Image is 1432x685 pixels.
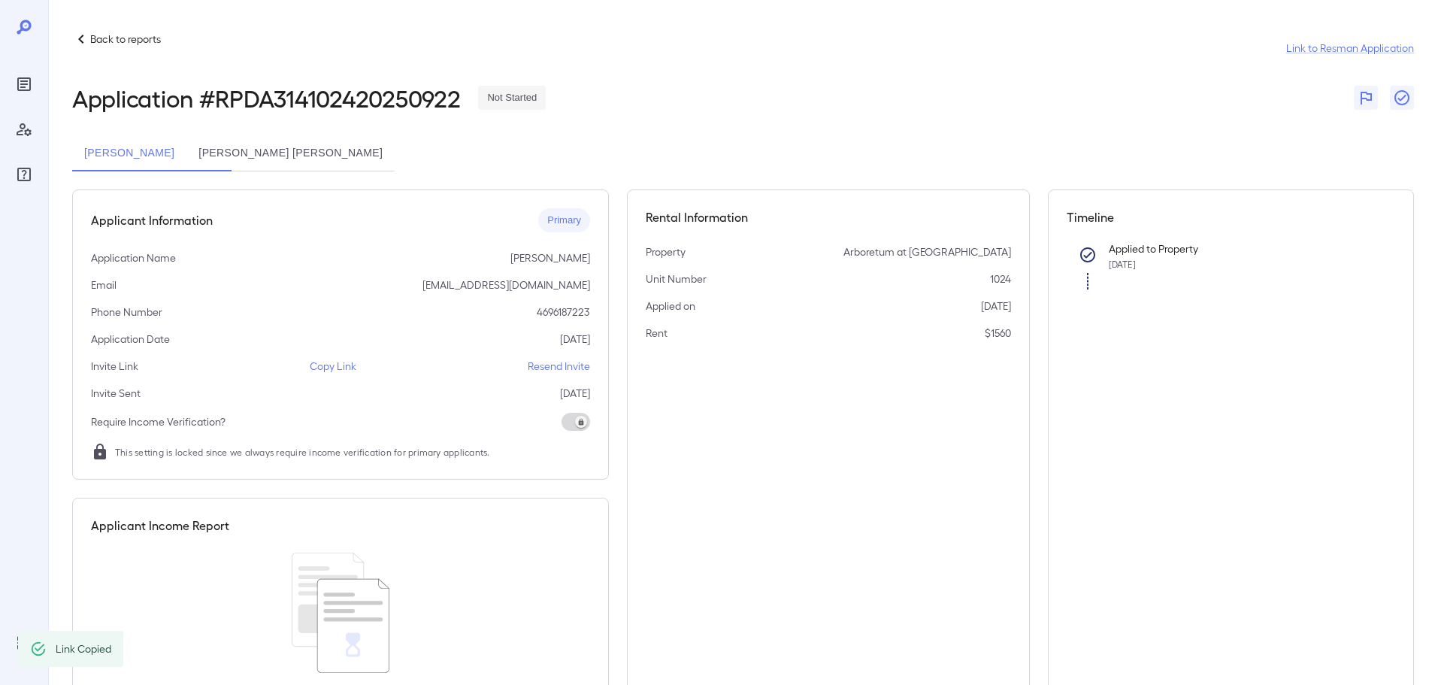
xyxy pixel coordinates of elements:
[646,271,707,286] p: Unit Number
[1109,241,1372,256] p: Applied to Property
[1109,259,1136,269] span: [DATE]
[646,299,695,314] p: Applied on
[91,386,141,401] p: Invite Sent
[646,244,686,259] p: Property
[478,91,546,105] span: Not Started
[91,332,170,347] p: Application Date
[646,208,1011,226] h5: Rental Information
[310,359,356,374] p: Copy Link
[1390,86,1414,110] button: Close Report
[981,299,1011,314] p: [DATE]
[91,277,117,292] p: Email
[91,517,229,535] h5: Applicant Income Report
[72,135,186,171] button: [PERSON_NAME]
[422,277,590,292] p: [EMAIL_ADDRESS][DOMAIN_NAME]
[843,244,1011,259] p: Arboretum at [GEOGRAPHIC_DATA]
[12,72,36,96] div: Reports
[91,250,176,265] p: Application Name
[186,135,395,171] button: [PERSON_NAME] [PERSON_NAME]
[1286,41,1414,56] a: Link to Resman Application
[12,631,36,655] div: Log Out
[90,32,161,47] p: Back to reports
[990,271,1011,286] p: 1024
[560,332,590,347] p: [DATE]
[91,414,226,429] p: Require Income Verification?
[1067,208,1396,226] h5: Timeline
[985,326,1011,341] p: $1560
[510,250,590,265] p: [PERSON_NAME]
[538,214,590,228] span: Primary
[1354,86,1378,110] button: Flag Report
[72,84,460,111] h2: Application # RPDA314102420250922
[646,326,668,341] p: Rent
[528,359,590,374] p: Resend Invite
[12,117,36,141] div: Manage Users
[91,305,162,320] p: Phone Number
[12,162,36,186] div: FAQ
[56,635,111,662] div: Link Copied
[91,359,138,374] p: Invite Link
[115,444,490,459] span: This setting is locked since we always require income verification for primary applicants.
[537,305,590,320] p: 4696187223
[560,386,590,401] p: [DATE]
[91,211,213,229] h5: Applicant Information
